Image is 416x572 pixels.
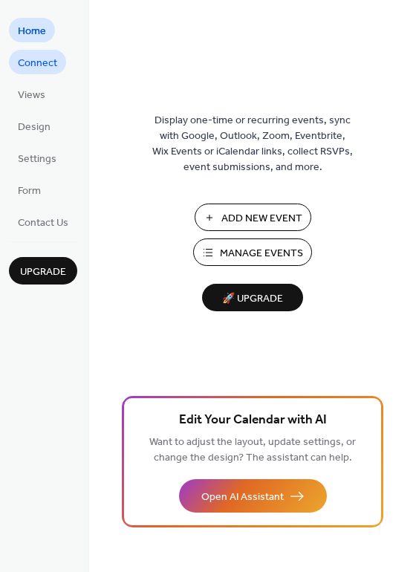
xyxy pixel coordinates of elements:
span: Edit Your Calendar with AI [179,410,327,431]
a: Views [9,82,54,106]
a: Design [9,114,59,138]
span: Form [18,183,41,199]
button: 🚀 Upgrade [202,284,303,311]
span: Add New Event [221,211,302,227]
span: Home [18,24,46,39]
span: Contact Us [18,215,68,231]
span: Upgrade [20,264,66,280]
span: Want to adjust the layout, update settings, or change the design? The assistant can help. [149,432,356,468]
span: Open AI Assistant [201,490,284,505]
button: Manage Events [193,238,312,266]
a: Form [9,178,50,202]
button: Open AI Assistant [179,479,327,513]
a: Connect [9,50,66,74]
span: 🚀 Upgrade [211,289,294,309]
a: Contact Us [9,209,77,234]
button: Upgrade [9,257,77,285]
button: Add New Event [195,204,311,231]
span: Manage Events [220,246,303,261]
span: Design [18,120,51,135]
a: Home [9,18,55,42]
span: Display one-time or recurring events, sync with Google, Outlook, Zoom, Eventbrite, Wix Events or ... [152,113,353,175]
span: Settings [18,152,56,167]
span: Views [18,88,45,103]
span: Connect [18,56,57,71]
a: Settings [9,146,65,170]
